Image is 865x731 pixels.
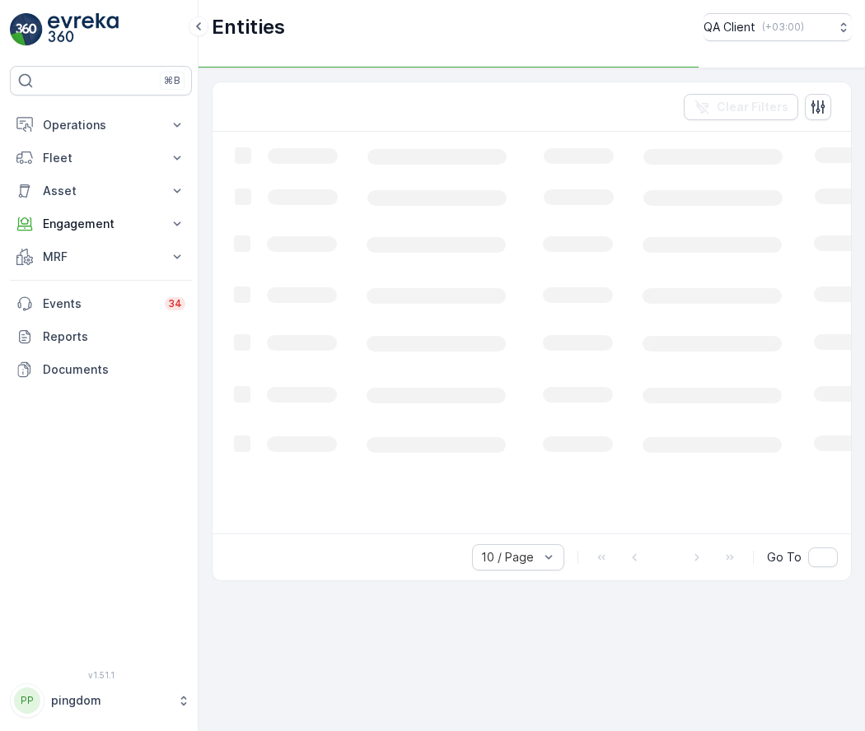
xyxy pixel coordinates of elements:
[10,175,192,207] button: Asset
[10,287,192,320] a: Events34
[10,670,192,680] span: v 1.51.1
[767,549,802,566] span: Go To
[10,320,192,353] a: Reports
[43,216,159,232] p: Engagement
[10,109,192,142] button: Operations
[10,13,43,46] img: logo
[212,14,285,40] p: Entities
[10,240,192,273] button: MRF
[164,74,180,87] p: ⌘B
[43,183,159,199] p: Asset
[717,99,788,115] p: Clear Filters
[704,19,755,35] p: QA Client
[43,117,159,133] p: Operations
[43,361,185,378] p: Documents
[684,94,798,120] button: Clear Filters
[704,13,852,41] button: QA Client(+03:00)
[10,207,192,240] button: Engagement
[43,328,185,345] p: Reports
[43,296,155,312] p: Events
[43,249,159,265] p: MRF
[10,142,192,175] button: Fleet
[168,297,182,310] p: 34
[43,150,159,166] p: Fleet
[14,687,40,714] div: PP
[762,21,804,34] p: ( +03:00 )
[10,353,192,386] a: Documents
[48,13,119,46] img: logo_light-DOdMpM7g.png
[10,683,192,718] button: PPpingdom
[51,692,169,709] p: pingdom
